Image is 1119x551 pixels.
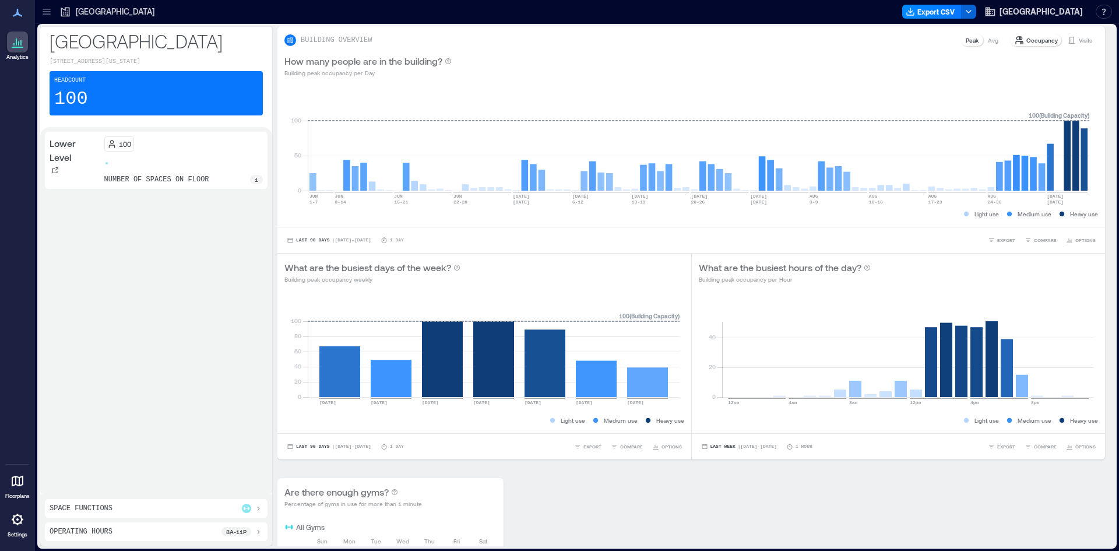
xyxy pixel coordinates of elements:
text: [DATE] [1047,194,1064,199]
p: Wed [396,536,409,546]
tspan: 20 [294,378,301,385]
p: Thu [424,536,435,546]
text: [DATE] [525,400,541,405]
text: [DATE] [691,194,708,199]
text: AUG [869,194,878,199]
tspan: 0 [712,393,715,400]
span: OPTIONS [1075,443,1096,450]
button: OPTIONS [650,441,684,452]
p: 100 [119,139,131,149]
span: OPTIONS [661,443,682,450]
tspan: 100 [291,317,301,324]
text: JUN [309,194,318,199]
tspan: 100 [291,117,301,124]
text: [DATE] [319,400,336,405]
span: EXPORT [997,237,1015,244]
span: OPTIONS [1075,237,1096,244]
p: Heavy use [656,416,684,425]
text: 4pm [970,400,979,405]
p: Sat [479,536,487,546]
p: Visits [1079,36,1092,45]
text: AUG [810,194,818,199]
p: Light use [561,416,585,425]
p: Medium use [604,416,638,425]
p: Heavy use [1070,416,1098,425]
text: [DATE] [513,199,530,205]
p: Settings [8,531,27,538]
button: Last 90 Days |[DATE]-[DATE] [284,234,374,246]
p: How many people are in the building? [284,54,442,68]
text: 1-7 [309,199,318,205]
button: Last 90 Days |[DATE]-[DATE] [284,441,374,452]
p: Heavy use [1070,209,1098,219]
p: What are the busiest hours of the day? [699,261,861,275]
text: [DATE] [371,400,388,405]
text: 6-12 [572,199,583,205]
text: 12pm [910,400,921,405]
p: Fri [453,536,460,546]
tspan: 40 [708,334,715,341]
p: 1 [255,175,258,184]
p: Occupancy [1026,36,1058,45]
text: [DATE] [422,400,439,405]
p: Tue [371,536,381,546]
button: COMPARE [1022,441,1059,452]
text: 12am [728,400,739,405]
text: 15-21 [394,199,408,205]
p: Building peak occupancy weekly [284,275,460,284]
text: [DATE] [627,400,644,405]
tspan: 20 [708,363,715,370]
text: JUN [394,194,403,199]
text: 4am [789,400,797,405]
p: What are the busiest days of the week? [284,261,451,275]
tspan: 0 [298,393,301,400]
button: [GEOGRAPHIC_DATA] [981,2,1086,21]
p: 1 Day [390,443,404,450]
span: EXPORT [583,443,601,450]
a: Analytics [3,28,32,64]
p: Are there enough gyms? [284,485,389,499]
span: [GEOGRAPHIC_DATA] [1000,6,1083,17]
tspan: 80 [294,332,301,339]
span: EXPORT [997,443,1015,450]
span: COMPARE [1034,443,1057,450]
button: OPTIONS [1064,441,1098,452]
text: JUN [335,194,344,199]
button: COMPARE [608,441,645,452]
text: JUN [453,194,462,199]
p: Medium use [1018,416,1051,425]
text: [DATE] [473,400,490,405]
tspan: 50 [294,152,301,159]
p: All Gyms [296,522,325,532]
text: 13-19 [632,199,646,205]
button: EXPORT [572,441,604,452]
text: [DATE] [750,194,767,199]
span: COMPARE [1034,237,1057,244]
p: Analytics [6,54,29,61]
button: Export CSV [902,5,962,19]
a: Floorplans [2,467,33,503]
tspan: 0 [298,187,301,194]
button: Last Week |[DATE]-[DATE] [699,441,779,452]
text: [DATE] [750,199,767,205]
button: OPTIONS [1064,234,1098,246]
p: [GEOGRAPHIC_DATA] [50,29,263,52]
button: COMPARE [1022,234,1059,246]
p: Space Functions [50,504,112,513]
text: [DATE] [632,194,649,199]
p: [STREET_ADDRESS][US_STATE] [50,57,263,66]
p: Light use [974,209,999,219]
text: 3-9 [810,199,818,205]
p: Peak [966,36,979,45]
p: Floorplans [5,493,30,500]
p: Building peak occupancy per Hour [699,275,871,284]
text: [DATE] [572,194,589,199]
text: 8am [849,400,858,405]
text: 22-28 [453,199,467,205]
p: Headcount [54,76,86,85]
p: number of spaces on floor [104,175,209,184]
text: 24-30 [987,199,1001,205]
text: [DATE] [1047,199,1064,205]
p: 1 Day [390,237,404,244]
text: AUG [987,194,996,199]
